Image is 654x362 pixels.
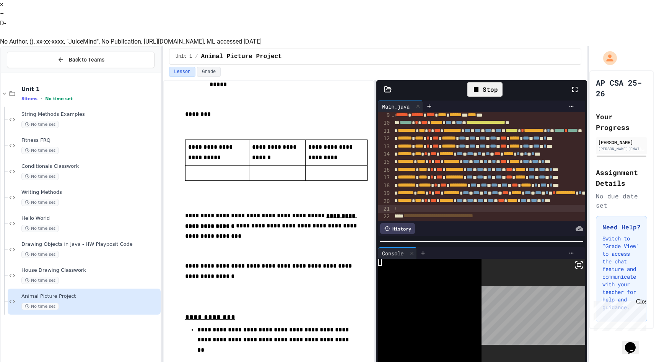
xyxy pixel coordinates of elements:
div: No due date set [596,192,647,210]
div: History [380,223,415,234]
div: 17 [378,174,391,182]
div: 21 [378,205,391,213]
div: 23 [378,221,391,228]
button: Lesson [169,67,195,77]
span: No time set [21,173,59,180]
div: 10 [378,119,391,127]
span: Fitness FRQ [21,137,159,144]
span: Hello World [21,215,159,222]
div: Main.java [378,101,423,112]
div: 14 [378,151,391,158]
iframe: chat widget [622,331,646,354]
div: 15 [378,158,391,166]
span: Writing Methods [21,189,159,196]
span: No time set [21,251,59,258]
span: String Methods Examples [21,111,159,118]
span: Unit 1 [21,86,159,93]
div: Stop [467,82,503,97]
div: Console [378,249,407,257]
h2: Your Progress [596,111,647,133]
div: [PERSON_NAME] [598,139,645,146]
div: 16 [378,166,391,174]
h1: AP CSA 25-26 [596,77,647,99]
span: Unit 1 [176,54,192,60]
span: Animal Picture Project [201,52,282,61]
div: My Account [595,49,619,67]
div: [PERSON_NAME][EMAIL_ADDRESS][DOMAIN_NAME] [598,146,645,152]
iframe: chat widget [591,298,646,331]
button: Back to Teams [7,52,155,68]
span: Back to Teams [69,56,104,64]
span: Fold line [391,112,395,118]
h2: Assignment Details [596,167,647,188]
span: No time set [21,147,59,154]
div: 22 [378,213,391,221]
div: Chat with us now!Close [3,3,53,49]
div: 20 [378,198,391,205]
div: 13 [378,143,391,151]
span: No time set [21,121,59,128]
p: Switch to "Grade View" to access the chat feature and communicate with your teacher for help and ... [602,235,641,311]
span: Conditionals Classwork [21,163,159,170]
div: 11 [378,127,391,135]
span: Animal Picture Project [21,293,159,300]
h3: Need Help? [602,222,641,232]
button: Grade [197,67,221,77]
span: No time set [21,199,59,206]
div: 12 [378,135,391,143]
span: No time set [21,225,59,232]
div: Main.java [378,102,413,110]
span: 8 items [21,96,37,101]
div: Console [378,247,417,259]
span: House Drawing Classwork [21,267,159,274]
span: No time set [45,96,73,101]
span: • [41,96,42,102]
span: No time set [21,303,59,310]
span: No time set [21,277,59,284]
span: Drawing Objects in Java - HW Playposit Code [21,241,159,248]
span: / [195,54,198,60]
div: 19 [378,190,391,197]
div: 18 [378,182,391,190]
div: 9 [378,112,391,119]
